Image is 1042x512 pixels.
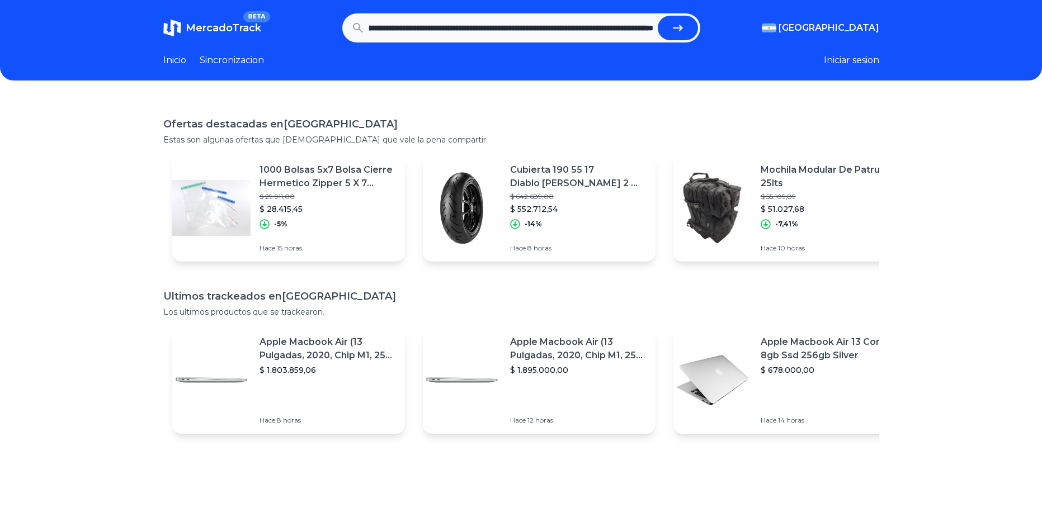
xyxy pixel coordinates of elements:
p: Los ultimos productos que se trackearon. [163,306,879,317]
a: Featured imageMochila Modular De Patrulla 25lts$ 55.109,89$ 51.027,68-7,41%Hace 10 horas [673,154,906,262]
p: Hace 8 horas [510,244,647,253]
img: Featured image [423,341,501,419]
a: Featured image1000 Bolsas 5x7 Bolsa Cierre Hermetico Zipper 5 X 7 Chicas$ 29.911,00$ 28.415,45-5%... [172,154,405,262]
p: Hace 14 horas [761,416,897,425]
h1: Ofertas destacadas en [GEOGRAPHIC_DATA] [163,116,879,132]
img: Argentina [762,23,776,32]
a: Featured imageApple Macbook Air (13 Pulgadas, 2020, Chip M1, 256 Gb De Ssd, 8 Gb De Ram) - Plata$... [423,326,656,434]
p: $ 51.027,68 [761,203,897,215]
p: -5% [274,220,287,229]
p: 1000 Bolsas 5x7 Bolsa Cierre Hermetico Zipper 5 X 7 Chicas [260,163,396,190]
p: $ 55.109,89 [761,192,897,201]
img: Featured image [172,341,251,419]
span: BETA [243,11,270,22]
a: Featured imageApple Macbook Air 13 Core I5 8gb Ssd 256gb Silver$ 678.000,00Hace 14 horas [673,326,906,434]
p: Hace 8 horas [260,416,396,425]
p: Cubierta 190 55 17 Diablo [PERSON_NAME] 2 Agusta Turismo Veloce 800 [510,163,647,190]
button: [GEOGRAPHIC_DATA] [762,21,879,35]
p: $ 29.911,00 [260,192,396,201]
a: Featured imageApple Macbook Air (13 Pulgadas, 2020, Chip M1, 256 Gb De Ssd, 8 Gb De Ram) - Plata$... [172,326,405,434]
p: Mochila Modular De Patrulla 25lts [761,163,897,190]
a: Sincronizacion [200,54,264,67]
a: MercadoTrackBETA [163,19,261,37]
img: Featured image [673,341,752,419]
p: Hace 10 horas [761,244,897,253]
span: [GEOGRAPHIC_DATA] [779,21,879,35]
p: Estas son algunas ofertas que [DEMOGRAPHIC_DATA] que vale la pena compartir. [163,134,879,145]
img: Featured image [673,169,752,247]
p: $ 678.000,00 [761,364,897,376]
a: Featured imageCubierta 190 55 17 Diablo [PERSON_NAME] 2 Agusta Turismo Veloce 800$ 642.689,00$ 55... [423,154,656,262]
img: MercadoTrack [163,19,181,37]
button: Iniciar sesion [824,54,879,67]
p: -14% [525,220,542,229]
p: Apple Macbook Air (13 Pulgadas, 2020, Chip M1, 256 Gb De Ssd, 8 Gb De Ram) - Plata [260,335,396,362]
p: Hace 15 horas [260,244,396,253]
p: $ 642.689,00 [510,192,647,201]
p: $ 552.712,54 [510,203,647,215]
img: Featured image [423,169,501,247]
a: Inicio [163,54,186,67]
h1: Ultimos trackeados en [GEOGRAPHIC_DATA] [163,288,879,304]
p: $ 28.415,45 [260,203,396,215]
p: $ 1.895.000,00 [510,364,647,376]
p: $ 1.803.859,06 [260,364,396,376]
p: Apple Macbook Air 13 Core I5 8gb Ssd 256gb Silver [761,335,897,362]
img: Featured image [172,169,251,247]
p: Hace 12 horas [510,416,647,425]
span: MercadoTrack [186,22,261,34]
p: -7,41% [775,220,798,229]
p: Apple Macbook Air (13 Pulgadas, 2020, Chip M1, 256 Gb De Ssd, 8 Gb De Ram) - Plata [510,335,647,362]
